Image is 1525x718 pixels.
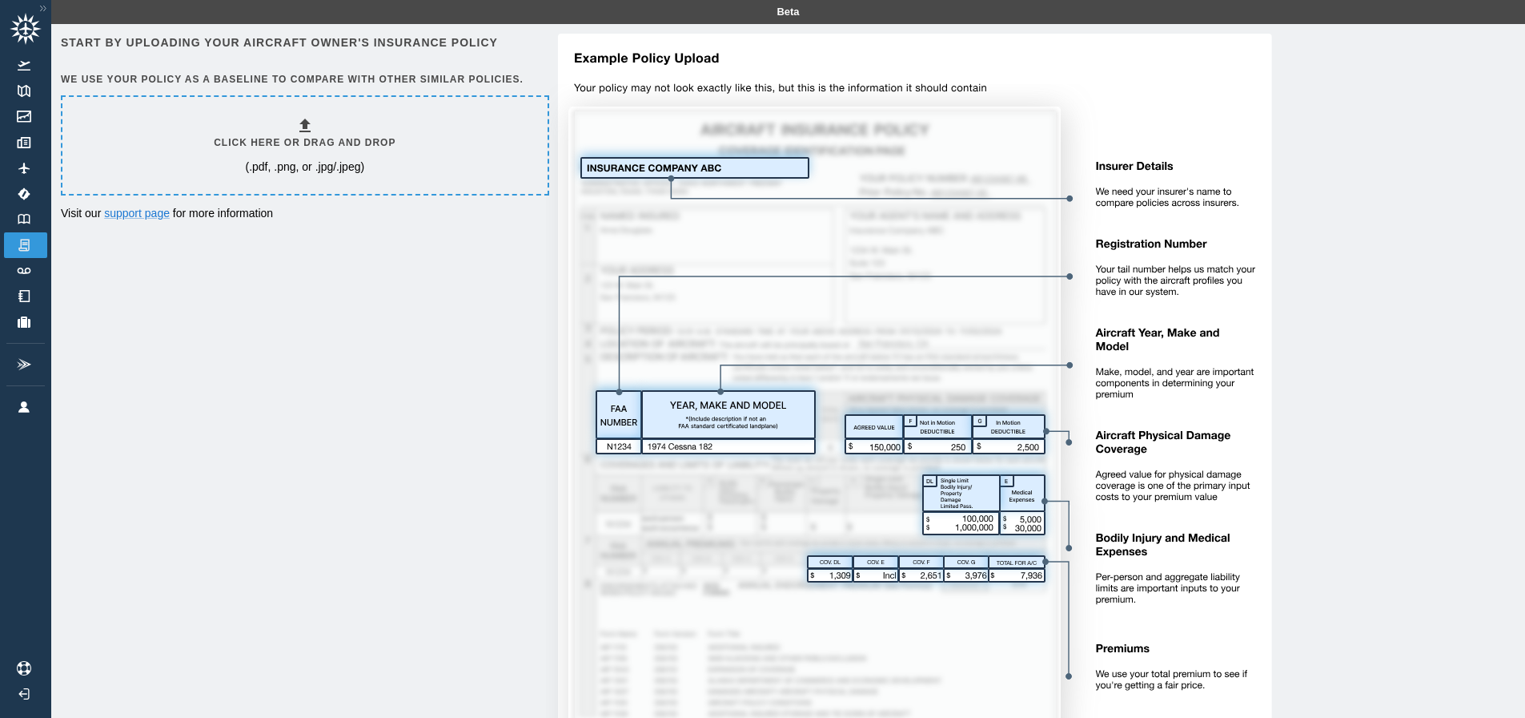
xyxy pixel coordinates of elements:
[245,159,364,175] p: (.pdf, .png, or .jpg/.jpeg)
[61,34,546,51] h6: Start by uploading your aircraft owner's insurance policy
[61,205,546,221] p: Visit our for more information
[61,72,546,87] h6: We use your policy as a baseline to compare with other similar policies.
[104,207,170,220] a: support page
[214,135,395,151] h6: Click here or drag and drop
